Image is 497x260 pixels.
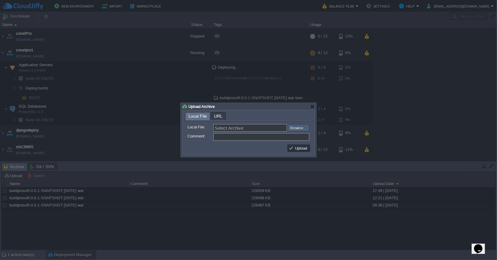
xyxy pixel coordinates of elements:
[188,112,207,120] span: Local File
[472,236,491,254] iframe: chat widget
[188,104,215,109] span: Upload Archive
[289,145,309,151] button: Upload
[188,133,213,139] label: Comment:
[214,112,223,120] span: URL
[188,124,213,130] label: Local File:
